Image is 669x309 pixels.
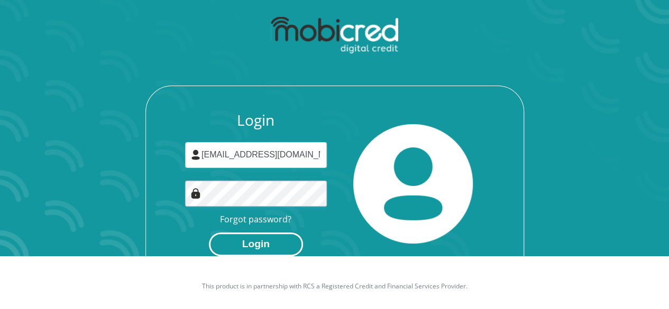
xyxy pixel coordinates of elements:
h3: Login [185,111,327,129]
a: Forgot password? [220,213,291,225]
input: Username [185,142,327,168]
button: Login [209,232,303,256]
img: Image [190,188,201,199]
img: user-icon image [190,149,201,160]
p: This product is in partnership with RCS a Registered Credit and Financial Services Provider. [41,282,628,291]
img: mobicred logo [271,17,398,54]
